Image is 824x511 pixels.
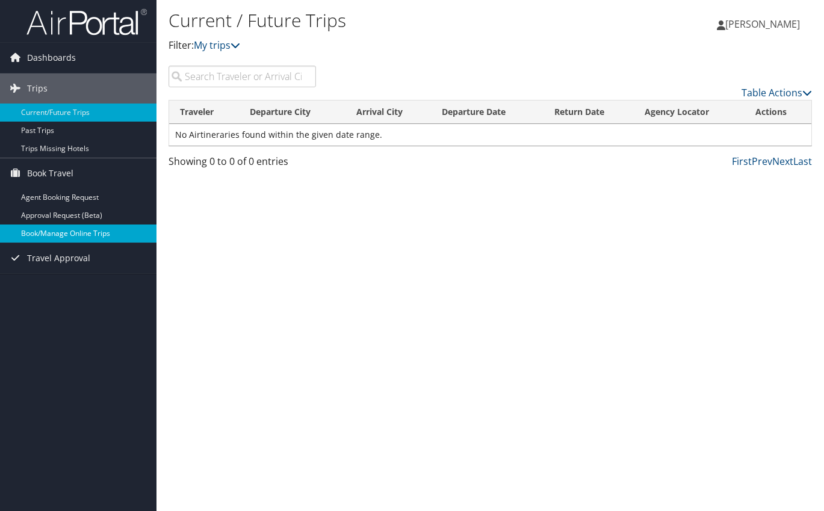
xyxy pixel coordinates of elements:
[793,155,812,168] a: Last
[169,101,239,124] th: Traveler: activate to sort column ascending
[725,17,800,31] span: [PERSON_NAME]
[345,101,432,124] th: Arrival City: activate to sort column ascending
[745,101,811,124] th: Actions
[732,155,752,168] a: First
[27,158,73,188] span: Book Travel
[169,154,316,175] div: Showing 0 to 0 of 0 entries
[431,101,544,124] th: Departure Date: activate to sort column descending
[169,66,316,87] input: Search Traveler or Arrival City
[169,124,811,146] td: No Airtineraries found within the given date range.
[169,8,598,33] h1: Current / Future Trips
[717,6,812,42] a: [PERSON_NAME]
[772,155,793,168] a: Next
[742,86,812,99] a: Table Actions
[752,155,772,168] a: Prev
[634,101,745,124] th: Agency Locator: activate to sort column ascending
[544,101,634,124] th: Return Date: activate to sort column ascending
[239,101,345,124] th: Departure City: activate to sort column ascending
[194,39,240,52] a: My trips
[27,43,76,73] span: Dashboards
[169,38,598,54] p: Filter:
[27,73,48,104] span: Trips
[27,243,90,273] span: Travel Approval
[26,8,147,36] img: airportal-logo.png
